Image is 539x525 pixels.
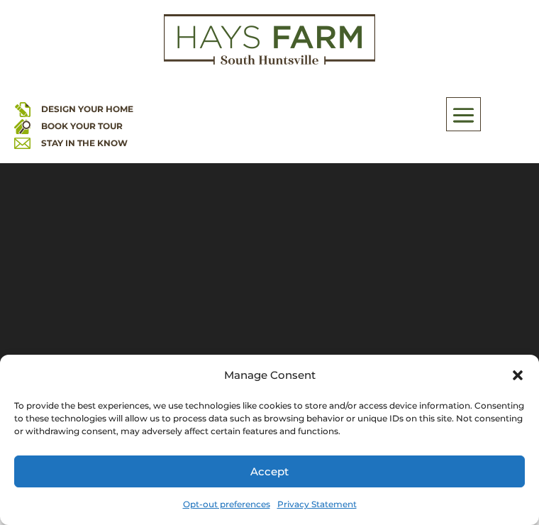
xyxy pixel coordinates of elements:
[41,121,123,131] a: BOOK YOUR TOUR
[224,365,316,385] div: Manage Consent
[41,138,128,148] a: STAY IN THE KNOW
[183,494,270,514] a: Opt-out preferences
[511,368,525,382] div: Close dialog
[41,104,133,114] a: DESIGN YOUR HOME
[164,55,375,68] a: hays farm homes huntsville development
[14,455,525,487] button: Accept
[277,494,357,514] a: Privacy Statement
[14,399,525,438] div: To provide the best experiences, we use technologies like cookies to store and/or access device i...
[14,118,30,134] img: book your home tour
[14,101,30,117] img: design your home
